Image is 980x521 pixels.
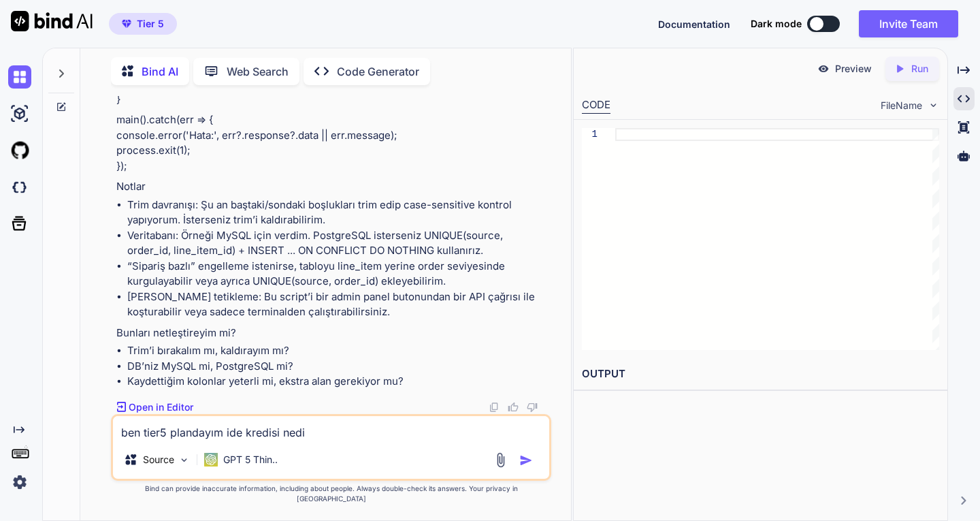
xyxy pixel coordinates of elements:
img: githubLight [8,139,31,162]
button: Documentation [658,17,730,31]
img: chevron down [928,99,939,111]
p: Open in Editor [129,400,193,414]
li: “Sipariş bazlı” engelleme istenirse, tabloyu line_item yerine order seviyesinde kurgulayabilir ve... [127,259,548,289]
p: Bind can provide inaccurate information, including about people. Always double-check its answers.... [111,484,551,504]
img: attachment [493,452,508,468]
li: DB’niz MySQL mi, PostgreSQL mi? [127,359,548,375]
img: darkCloudIdeIcon [8,176,31,199]
p: Preview [835,62,872,76]
img: premium [122,20,131,28]
p: GPT 5 Thin.. [223,453,278,467]
textarea: ben tier5 plandayım ide kredisi nedi [113,416,549,441]
button: premiumTier 5 [109,13,177,35]
li: Trim davranışı: Şu an baştaki/sondaki boşlukları trim edip case-sensitive kontrol yapıyorum. İste... [127,198,548,228]
li: Kaydettiğim kolonlar yeterli mi, ekstra alan gerekiyor mu? [127,374,548,390]
img: dislike [527,402,538,413]
span: Dark mode [751,17,802,31]
img: settings [8,471,31,494]
img: GPT 5 Thinking Medium [204,453,218,467]
p: Notlar [116,179,548,195]
span: FileName [881,99,922,112]
h2: OUTPUT [574,358,947,390]
img: Pick Models [178,454,190,466]
img: copy [489,402,500,413]
img: chat [8,65,31,89]
li: Veritabanı: Örneği MySQL için verdim. PostgreSQL isterseniz UNIQUE(source, order_id, line_item_id... [127,228,548,259]
p: Run [911,62,928,76]
span: Tier 5 [137,17,164,31]
img: ai-studio [8,102,31,125]
img: preview [817,63,830,75]
p: main().catch(err => { console.error('Hata:', err?.response?.data || err.message); process.exit(1)... [116,112,548,174]
p: Web Search [227,63,289,80]
img: icon [519,454,533,467]
img: Bind AI [11,11,93,31]
p: Source [143,453,174,467]
img: like [508,402,519,413]
div: 1 [582,128,598,141]
div: CODE [582,97,610,114]
li: Trim’i bırakalım mı, kaldırayım mı? [127,343,548,359]
li: [PERSON_NAME] tetikleme: Bu script’i bir admin panel butonundan bir API çağrısı ile koşturabilir ... [127,289,548,320]
p: Code Generator [337,63,419,80]
p: Bind AI [142,63,178,80]
button: Invite Team [859,10,958,37]
p: Bunları netleştireyim mi? [116,326,548,341]
span: Documentation [658,18,730,30]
